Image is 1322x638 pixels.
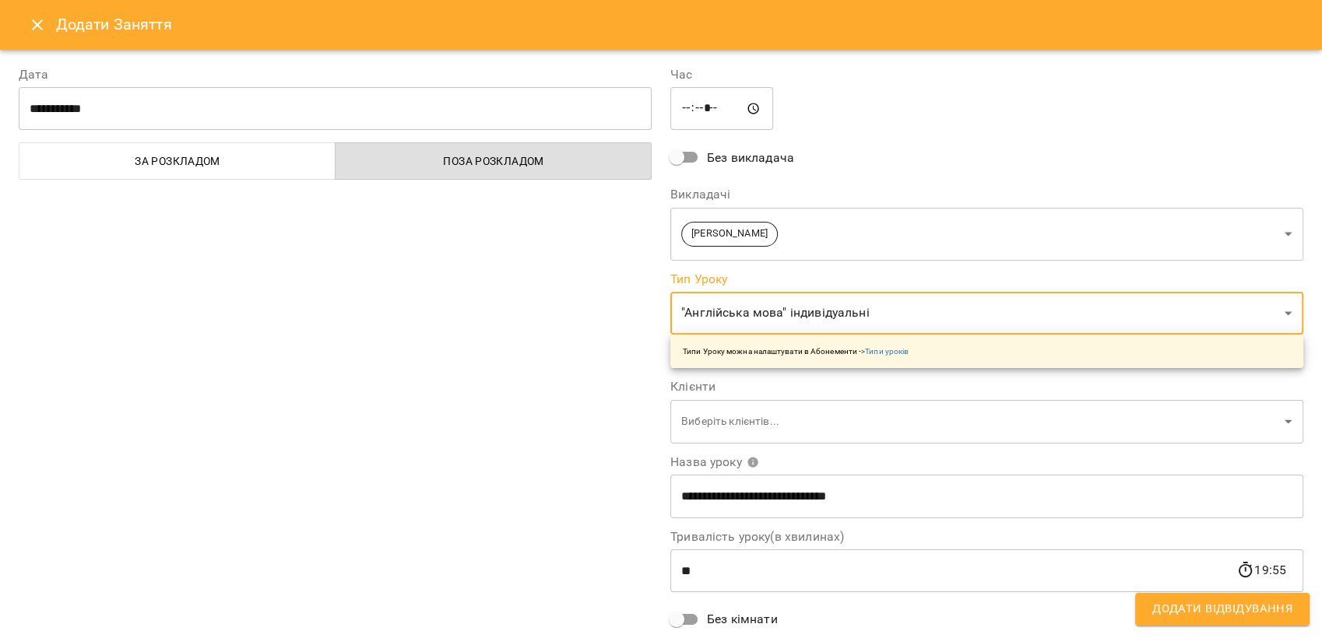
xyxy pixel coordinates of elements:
[707,149,794,167] span: Без викладача
[1135,593,1310,626] button: Додати Відвідування
[19,142,336,180] button: За розкладом
[682,226,777,241] span: [PERSON_NAME]
[345,152,642,170] span: Поза розкладом
[670,207,1303,261] div: [PERSON_NAME]
[747,456,759,468] svg: Вкажіть назву уроку або виберіть клієнтів
[670,273,1303,286] label: Тип Уроку
[335,142,652,180] button: Поза розкладом
[683,345,909,357] p: Типи Уроку можна налаштувати в Абонементи ->
[670,292,1303,335] div: "Англійська мова" індивідуальні
[670,68,1303,81] label: Час
[670,188,1303,201] label: Викладачі
[670,531,1303,543] label: Тривалість уроку(в хвилинах)
[19,6,56,44] button: Close
[670,456,759,468] span: Назва уроку
[707,610,778,629] span: Без кімнати
[56,12,1303,37] h6: Додати Заняття
[670,399,1303,443] div: Виберіть клієнтів...
[19,68,652,81] label: Дата
[865,347,909,356] a: Типи уроків
[670,380,1303,393] label: Клієнти
[29,152,326,170] span: За розкладом
[681,414,1278,429] p: Виберіть клієнтів...
[1152,599,1292,619] span: Додати Відвідування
